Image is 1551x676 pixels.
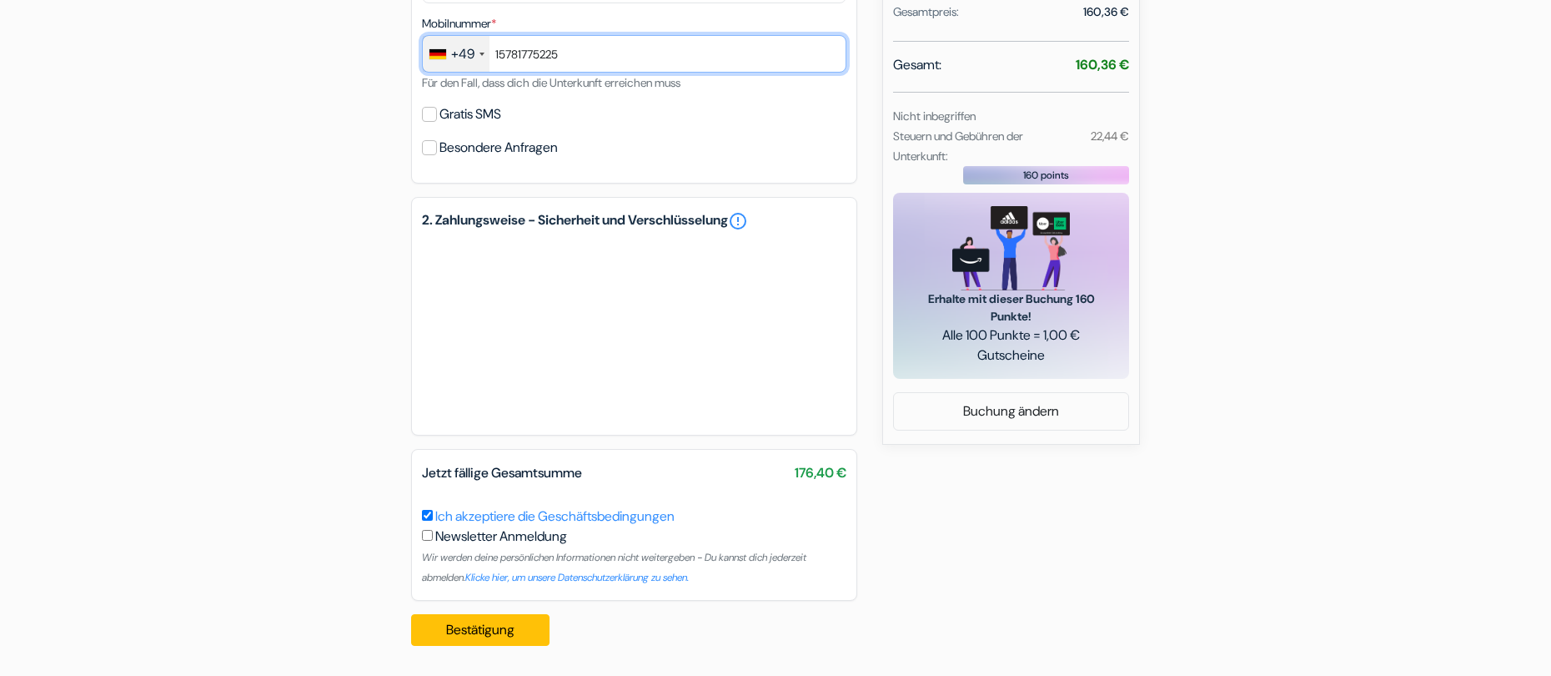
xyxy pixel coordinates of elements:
div: +49 [451,44,474,64]
strong: 160,36 € [1076,56,1129,73]
label: Besondere Anfragen [439,136,558,159]
small: Wir werden deine persönlichen Informationen nicht weitergeben - Du kannst dich jederzeit abmelden. [422,551,806,584]
img: gift_card_hero_new.png [952,206,1070,290]
input: 1512 3456789 [422,35,846,73]
span: Alle 100 Punkte = 1,00 € Gutscheine [913,325,1109,366]
a: error_outline [728,211,748,231]
div: 160,36 € [1083,3,1129,21]
span: 160 points [1023,168,1069,183]
span: Erhalte mit dieser Buchung 160 Punkte! [913,290,1109,325]
label: Newsletter Anmeldung [435,527,567,547]
small: Steuern und Gebühren der Unterkunft: [893,129,1023,164]
a: Klicke hier, um unsere Datenschutzerklärung zu sehen. [465,571,689,584]
iframe: Sicherer Eingaberahmen für Zahlungen [419,235,850,425]
span: Jetzt fällige Gesamtsumme [422,464,582,482]
a: Ich akzeptiere die Geschäftsbedingungen [435,507,675,525]
h5: 2. Zahlungsweise - Sicherheit und Verschlüsselung [422,211,846,231]
div: Gesamtpreis: [893,3,959,21]
span: 176,40 € [795,463,846,483]
small: Nicht inbegriffen [893,108,976,124]
label: Gratis SMS [439,103,501,126]
button: Bestätigung [411,614,550,646]
a: Buchung ändern [894,396,1128,427]
small: 22,44 € [1091,129,1129,144]
small: Für den Fall, dass dich die Unterkunft erreichen muss [422,75,680,90]
label: Mobilnummer [422,15,496,33]
div: Germany (Deutschland): +49 [423,36,489,72]
span: Gesamt: [893,55,941,75]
